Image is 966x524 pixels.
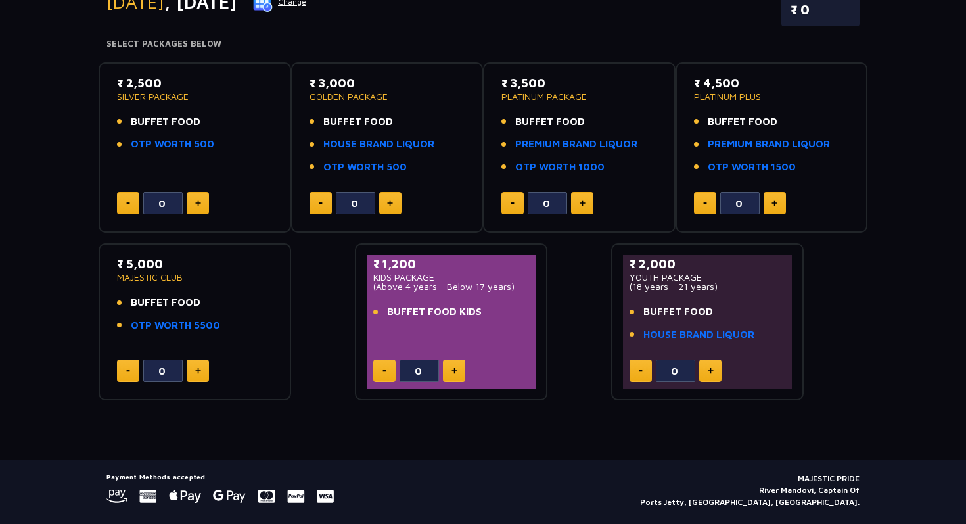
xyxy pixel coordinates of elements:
a: HOUSE BRAND LIQUOR [643,327,754,343]
img: plus [195,200,201,206]
span: BUFFET FOOD [643,304,713,320]
p: ₹ 3,500 [501,74,657,92]
span: BUFFET FOOD [131,295,200,310]
img: plus [195,368,201,374]
img: minus [319,202,323,204]
p: PLATINUM PLUS [694,92,850,101]
p: YOUTH PACKAGE [630,273,785,282]
p: PLATINUM PACKAGE [501,92,657,101]
img: minus [639,370,643,372]
span: BUFFET FOOD [323,114,393,130]
p: ₹ 4,500 [694,74,850,92]
img: plus [708,368,714,374]
p: KIDS PACKAGE [373,273,529,282]
h5: Payment Methods accepted [106,473,334,481]
img: plus [387,200,393,206]
a: PREMIUM BRAND LIQUOR [515,137,637,152]
p: ₹ 2,000 [630,255,785,273]
p: ₹ 2,500 [117,74,273,92]
span: BUFFET FOOD [131,114,200,130]
span: BUFFET FOOD [708,114,777,130]
a: OTP WORTH 1000 [515,160,605,175]
p: (Above 4 years - Below 17 years) [373,282,529,291]
a: HOUSE BRAND LIQUOR [323,137,434,152]
a: OTP WORTH 5500 [131,318,220,333]
p: ₹ 1,200 [373,255,529,273]
p: GOLDEN PACKAGE [310,92,465,101]
p: ₹ 5,000 [117,255,273,273]
p: MAJESTIC CLUB [117,273,273,282]
p: ₹ 3,000 [310,74,465,92]
img: minus [703,202,707,204]
a: OTP WORTH 500 [323,160,407,175]
img: plus [580,200,586,206]
img: minus [126,202,130,204]
img: minus [382,370,386,372]
img: minus [126,370,130,372]
img: plus [771,200,777,206]
span: BUFFET FOOD KIDS [387,304,482,320]
p: (18 years - 21 years) [630,282,785,291]
img: minus [511,202,515,204]
a: OTP WORTH 500 [131,137,214,152]
span: BUFFET FOOD [515,114,585,130]
p: MAJESTIC PRIDE River Mandovi, Captain Of Ports Jetty, [GEOGRAPHIC_DATA], [GEOGRAPHIC_DATA]. [640,473,860,508]
img: plus [451,368,457,374]
a: PREMIUM BRAND LIQUOR [708,137,830,152]
p: SILVER PACKAGE [117,92,273,101]
h4: Select Packages Below [106,39,860,49]
a: OTP WORTH 1500 [708,160,796,175]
